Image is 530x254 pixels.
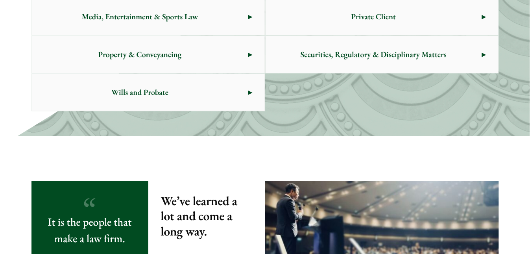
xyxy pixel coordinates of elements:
[266,36,499,73] a: Securities, Regulatory & Disciplinary Matters
[32,74,248,111] span: Wills and Probate
[32,36,265,73] a: Property & Conveyancing
[44,214,136,247] p: It is the people that make a law firm.
[32,74,265,111] a: Wills and Probate
[266,36,482,73] span: Securities, Regulatory & Disciplinary Matters
[32,36,248,73] span: Property & Conveyancing
[161,193,237,239] strong: We’ve learned a lot and come a long way.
